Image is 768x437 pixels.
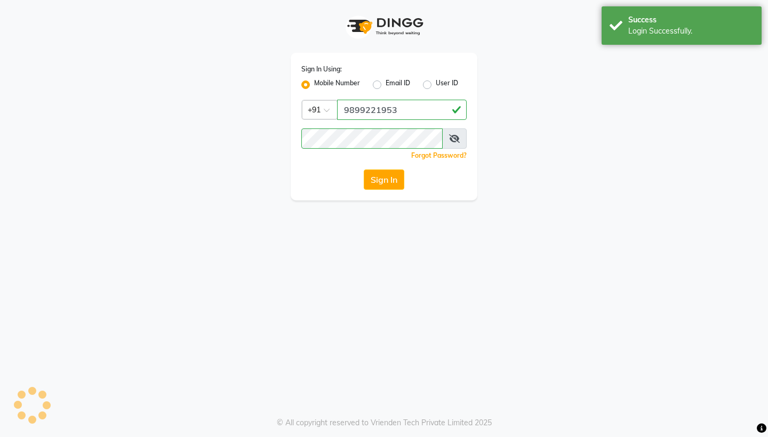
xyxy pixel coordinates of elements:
label: Email ID [386,78,410,91]
img: logo1.svg [341,11,427,42]
button: Sign In [364,169,404,190]
div: Login Successfully. [628,26,754,37]
label: Sign In Using: [301,64,342,74]
label: User ID [436,78,458,91]
input: Username [337,100,467,120]
input: Username [301,128,443,149]
label: Mobile Number [314,78,360,91]
div: Success [628,14,754,26]
a: Forgot Password? [411,151,467,159]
